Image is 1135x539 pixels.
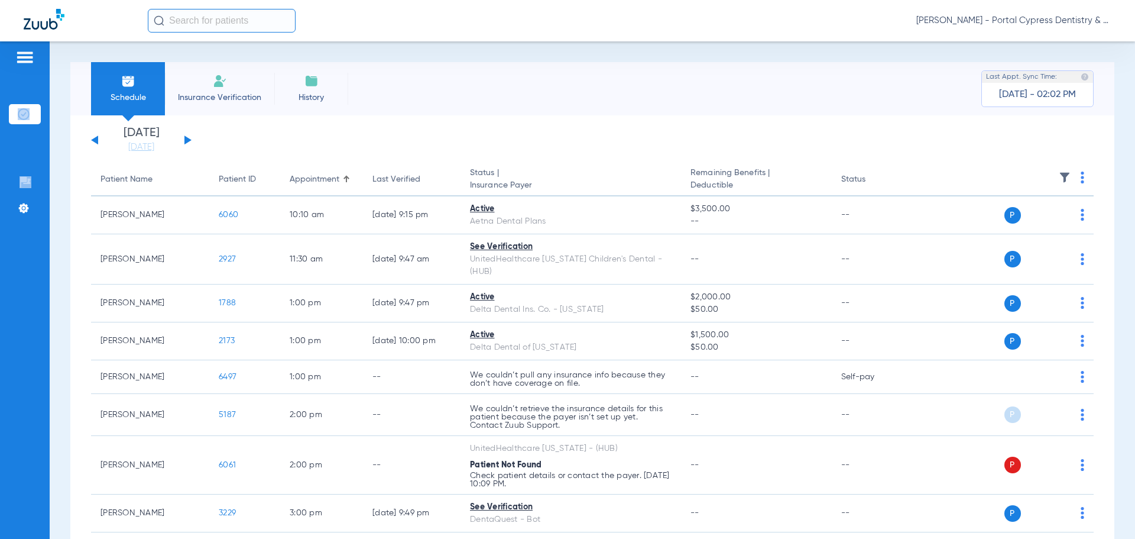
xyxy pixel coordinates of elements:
div: DentaQuest - Bot [470,514,672,526]
div: Delta Dental of [US_STATE] [470,341,672,354]
img: group-dot-blue.svg [1081,172,1084,183]
span: $1,500.00 [690,329,822,341]
span: P [1004,457,1021,473]
td: [DATE] 9:15 PM [363,196,461,234]
td: -- [832,285,912,322]
th: Status [832,163,912,196]
td: [PERSON_NAME] [91,285,209,322]
span: $2,000.00 [690,291,822,304]
td: -- [363,436,461,495]
span: -- [690,255,699,263]
div: Patient Name [100,173,200,186]
div: Last Verified [372,173,420,186]
img: hamburger-icon [15,50,34,64]
div: Patient ID [219,173,256,186]
span: 3229 [219,509,236,517]
th: Status | [461,163,681,196]
iframe: Chat Widget [1076,482,1135,539]
td: 1:00 PM [280,322,363,360]
td: -- [832,322,912,360]
span: -- [690,461,699,469]
td: -- [832,495,912,532]
div: See Verification [470,241,672,253]
span: Last Appt. Sync Time: [986,71,1057,83]
div: Active [470,203,672,215]
span: Insurance Payer [470,179,672,192]
div: Delta Dental Ins. Co. - [US_STATE] [470,304,672,316]
td: 1:00 PM [280,360,363,394]
td: 1:00 PM [280,285,363,322]
img: Zuub Logo [24,9,64,30]
span: $50.00 [690,341,822,354]
td: Self-pay [832,360,912,394]
td: 3:00 PM [280,495,363,532]
td: [PERSON_NAME] [91,360,209,394]
td: [PERSON_NAME] [91,394,209,436]
img: group-dot-blue.svg [1081,371,1084,383]
td: [PERSON_NAME] [91,495,209,532]
div: UnitedHealthcare [US_STATE] Children's Dental - (HUB) [470,253,672,278]
img: last sync help info [1081,73,1089,81]
div: Patient ID [219,173,271,186]
span: 2927 [219,255,236,263]
div: UnitedHealthcare [US_STATE] - (HUB) [470,443,672,455]
td: [DATE] 9:47 PM [363,285,461,322]
span: [PERSON_NAME] - Portal Cypress Dentistry & Orthodontics [916,15,1111,27]
p: Check patient details or contact the payer. [DATE] 10:09 PM. [470,472,672,488]
td: -- [363,360,461,394]
span: 1788 [219,299,236,307]
span: $3,500.00 [690,203,822,215]
span: 5187 [219,411,236,419]
td: [PERSON_NAME] [91,322,209,360]
td: 2:00 PM [280,394,363,436]
span: 6497 [219,373,236,381]
td: [PERSON_NAME] [91,196,209,234]
td: -- [832,436,912,495]
p: We couldn’t retrieve the insurance details for this patient because the payer isn’t set up yet. C... [470,405,672,430]
td: [PERSON_NAME] [91,234,209,285]
span: -- [690,215,822,228]
span: $50.00 [690,304,822,316]
span: P [1004,333,1021,350]
td: [PERSON_NAME] [91,436,209,495]
td: [DATE] 9:49 PM [363,495,461,532]
td: -- [832,196,912,234]
td: -- [832,234,912,285]
span: Insurance Verification [174,92,265,104]
div: Active [470,329,672,341]
img: group-dot-blue.svg [1081,297,1084,309]
div: Aetna Dental Plans [470,215,672,228]
div: See Verification [470,501,672,514]
span: P [1004,295,1021,312]
td: 10:10 AM [280,196,363,234]
img: Manual Insurance Verification [213,74,227,88]
th: Remaining Benefits | [681,163,831,196]
input: Search for patients [148,9,296,33]
div: Appointment [290,173,339,186]
span: Deductible [690,179,822,192]
div: Last Verified [372,173,451,186]
div: Active [470,291,672,304]
td: [DATE] 10:00 PM [363,322,461,360]
div: Appointment [290,173,354,186]
img: filter.svg [1059,172,1071,183]
img: Search Icon [154,15,164,26]
td: [DATE] 9:47 AM [363,234,461,285]
td: 11:30 AM [280,234,363,285]
div: Patient Name [100,173,153,186]
img: group-dot-blue.svg [1081,459,1084,471]
td: -- [363,394,461,436]
span: -- [690,373,699,381]
img: Schedule [121,74,135,88]
span: -- [690,411,699,419]
img: group-dot-blue.svg [1081,253,1084,265]
td: -- [832,394,912,436]
span: [DATE] - 02:02 PM [999,89,1076,101]
img: History [304,74,319,88]
span: 6061 [219,461,236,469]
img: group-dot-blue.svg [1081,335,1084,347]
li: [DATE] [106,127,177,153]
img: group-dot-blue.svg [1081,409,1084,421]
span: P [1004,251,1021,267]
img: group-dot-blue.svg [1081,209,1084,221]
